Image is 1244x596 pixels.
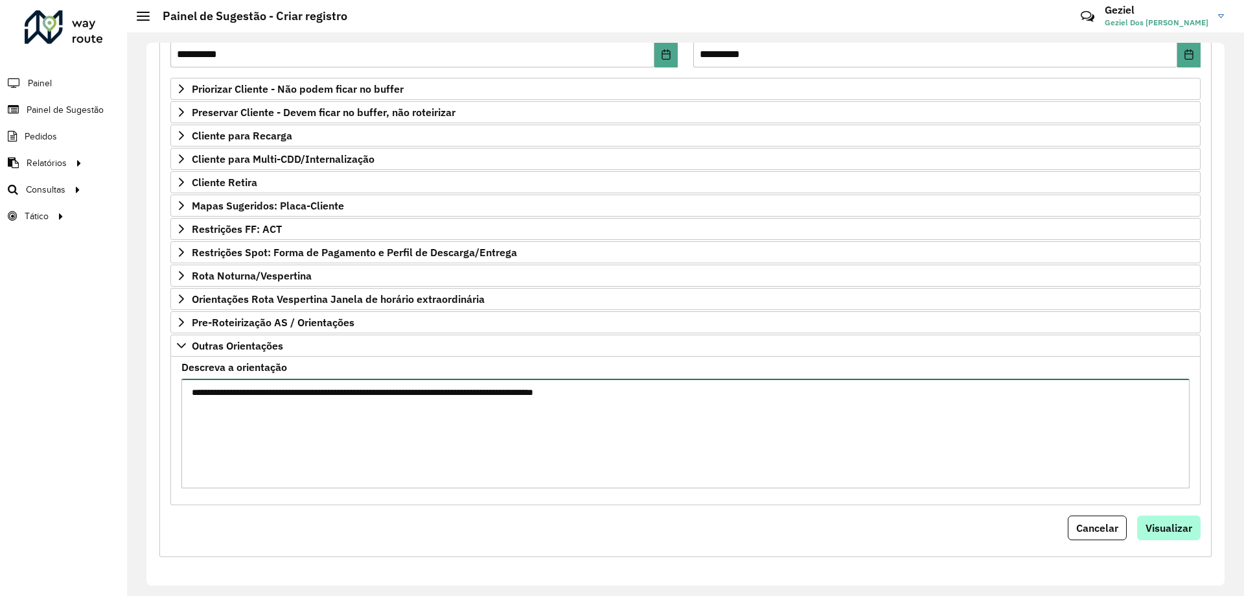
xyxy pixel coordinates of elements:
[25,130,57,143] span: Pedidos
[170,288,1201,310] a: Orientações Rota Vespertina Janela de horário extraordinária
[181,359,287,375] label: Descreva a orientação
[1068,516,1127,540] button: Cancelar
[170,357,1201,505] div: Outras Orientações
[192,340,283,351] span: Outras Orientações
[170,101,1201,123] a: Preservar Cliente - Devem ficar no buffer, não roteirizar
[1074,3,1101,30] a: Contato Rápido
[150,9,347,23] h2: Painel de Sugestão - Criar registro
[170,265,1201,287] a: Rota Noturna/Vespertina
[192,247,517,257] span: Restrições Spot: Forma de Pagamento e Perfil de Descarga/Entrega
[1177,42,1201,67] button: Choose Date
[1146,521,1192,534] span: Visualizar
[1105,17,1208,29] span: Geziel Dos [PERSON_NAME]
[170,125,1201,147] a: Cliente para Recarga
[170,78,1201,100] a: Priorizar Cliente - Não podem ficar no buffer
[192,130,292,141] span: Cliente para Recarga
[192,317,354,328] span: Pre-Roteirização AS / Orientações
[170,335,1201,357] a: Outras Orientações
[170,241,1201,263] a: Restrições Spot: Forma de Pagamento e Perfil de Descarga/Entrega
[1137,516,1201,540] button: Visualizar
[25,209,49,223] span: Tático
[170,218,1201,240] a: Restrições FF: ACT
[170,148,1201,170] a: Cliente para Multi-CDD/Internalização
[170,195,1201,217] a: Mapas Sugeridos: Placa-Cliente
[192,200,344,211] span: Mapas Sugeridos: Placa-Cliente
[1105,4,1208,16] h3: Geziel
[27,103,104,117] span: Painel de Sugestão
[170,311,1201,333] a: Pre-Roteirização AS / Orientações
[192,270,312,281] span: Rota Noturna/Vespertina
[192,84,404,94] span: Priorizar Cliente - Não podem ficar no buffer
[192,154,374,164] span: Cliente para Multi-CDD/Internalização
[170,171,1201,193] a: Cliente Retira
[192,224,282,234] span: Restrições FF: ACT
[192,107,455,117] span: Preservar Cliente - Devem ficar no buffer, não roteirizar
[27,156,67,170] span: Relatórios
[28,77,52,90] span: Painel
[654,42,678,67] button: Choose Date
[1076,521,1118,534] span: Cancelar
[192,177,257,187] span: Cliente Retira
[26,183,65,197] span: Consultas
[192,294,485,304] span: Orientações Rota Vespertina Janela de horário extraordinária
